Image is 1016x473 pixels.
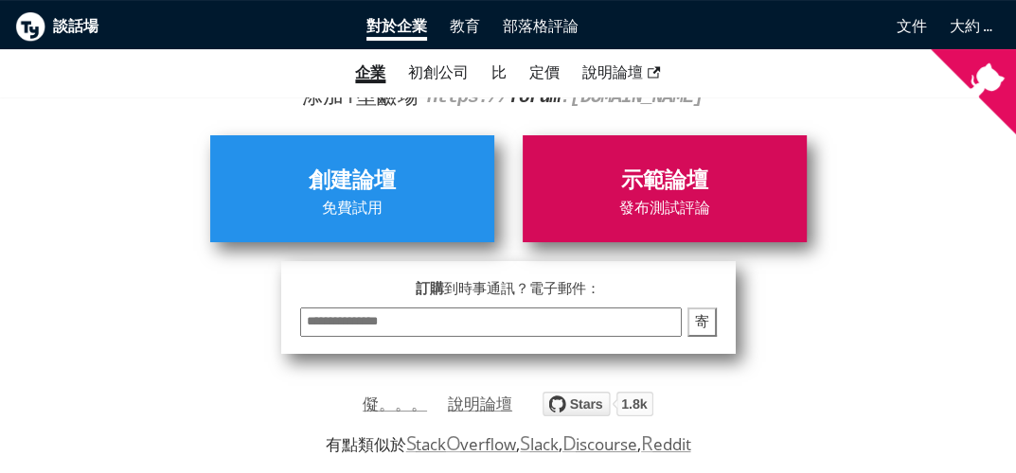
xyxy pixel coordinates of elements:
[446,429,461,456] span: O
[582,63,643,81] font: 說明論壇
[562,433,637,455] a: Discourse
[363,390,427,418] a: 儗。。。
[543,392,653,416] img: talkyard.svg
[562,429,577,456] span: D
[427,86,704,108] code: https:// . [DOMAIN_NAME]
[220,163,485,199] span: 創建論壇
[438,10,491,43] a: 教育
[641,429,653,456] span: R
[520,429,530,456] span: S
[15,11,340,42] a: Talkyard 標誌談話場
[491,10,590,43] a: 部落格評論
[491,63,507,81] a: 比
[520,433,558,455] a: Slack
[406,429,417,456] span: S
[15,11,45,42] img: Talkyard 標誌
[949,17,979,35] font: 大約
[344,57,397,89] a: 企業
[641,433,690,455] a: Reddit
[326,433,406,455] font: 有點類似於
[416,280,444,297] font: 訂購
[406,433,517,455] a: StackOverflow
[687,307,717,337] button: 寄
[523,135,807,241] a: 示範論壇發布測試評論
[896,17,926,35] font: 文件
[508,86,560,108] strong: forum
[450,17,480,35] font: 教育
[949,17,989,35] a: 大約
[637,433,641,455] font: ,
[559,433,562,455] font: ,
[444,280,600,297] font: 到時事通訊？電子郵件：
[503,17,579,35] font: 部落格評論
[220,196,485,220] span: 免費試用
[543,394,653,422] a: GitHub 上的明星 debiki/talkyard
[53,14,340,39] b: 談話場
[571,57,671,89] a: 說明論壇
[518,57,571,89] a: 定價
[532,196,797,220] span: 發布測試評論
[210,135,494,241] a: 創建論壇免費試用
[366,17,427,35] font: 對於企業
[532,163,797,199] span: 示範論壇
[516,433,520,455] font: ,
[355,10,438,43] a: 對於企業
[448,390,512,418] a: 說明論壇
[397,57,480,89] a: 初創公司
[590,10,937,43] a: 文件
